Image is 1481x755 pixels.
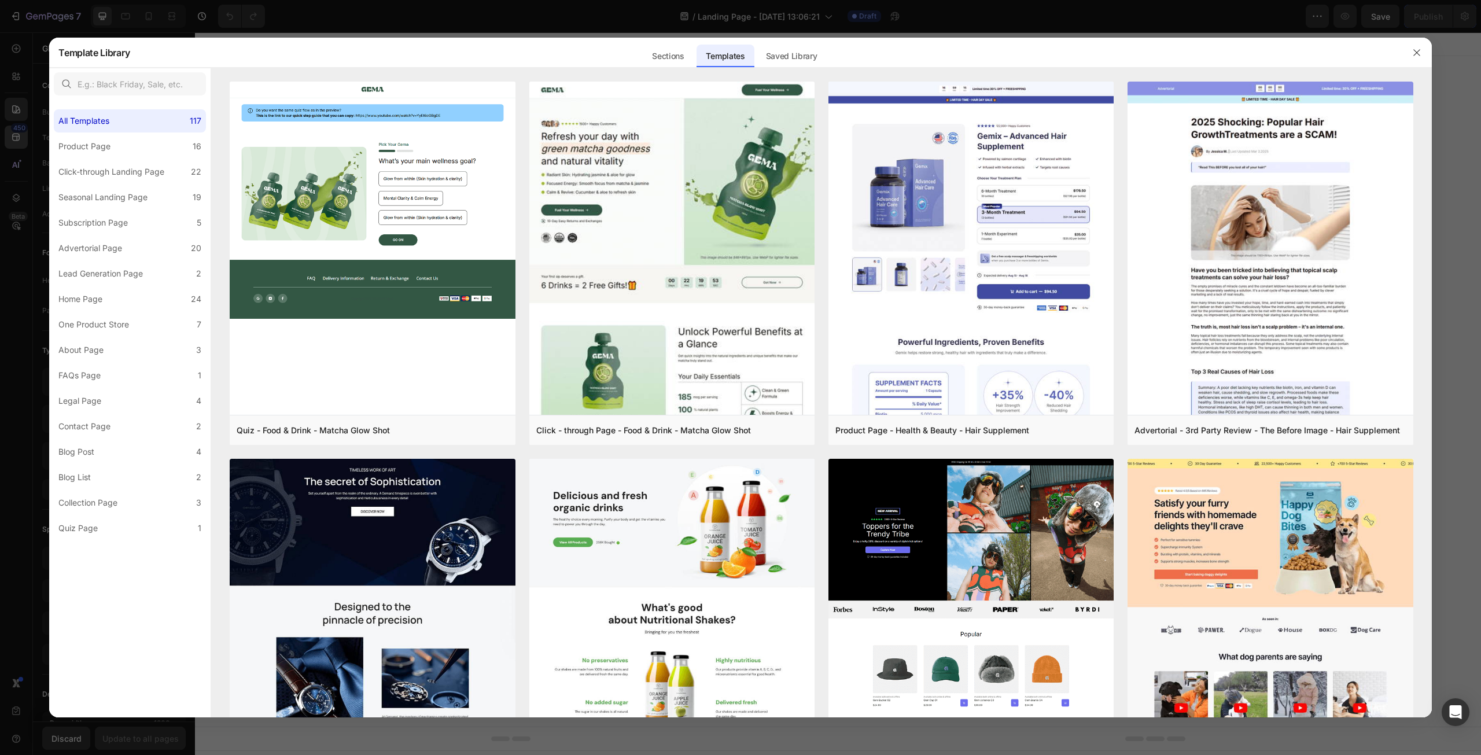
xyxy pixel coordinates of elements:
div: Start with Sections from sidebar [573,364,713,378]
img: quiz-1.png [230,82,515,319]
div: 3 [196,496,201,510]
div: Templates [697,45,754,68]
div: Product Page [58,139,110,153]
div: Legal Page [58,394,101,408]
div: Lead Generation Page [58,267,143,281]
div: 117 [190,114,201,128]
div: Start with Generating from URL or image [565,452,721,462]
div: 7 [197,318,201,332]
div: 4 [196,445,201,459]
div: Blog Post [58,445,94,459]
div: Saved Library [757,45,827,68]
div: Product Page - Health & Beauty - Hair Supplement [835,423,1029,437]
div: 1 [198,369,201,382]
div: Blog List [58,470,91,484]
div: 2 [196,267,201,281]
div: Open Intercom Messenger [1442,698,1469,726]
div: 3 [196,343,201,357]
div: About Page [58,343,104,357]
input: E.g.: Black Friday, Sale, etc. [54,72,206,95]
div: 1 [198,521,201,535]
div: Quiz Page [58,521,98,535]
div: 2 [196,419,201,433]
div: All Templates [58,114,109,128]
div: Collection Page [58,496,117,510]
button: Add elements [646,388,727,411]
div: Home Page [58,292,102,306]
div: Contact Page [58,419,110,433]
div: Click-through Landing Page [58,165,164,179]
div: 16 [193,139,201,153]
div: Click - through Page - Food & Drink - Matcha Glow Shot [536,423,751,437]
div: Sections [643,45,693,68]
h2: Template Library [58,38,130,68]
div: Seasonal Landing Page [58,190,148,204]
div: Advertorial - 3rd Party Review - The Before Image - Hair Supplement [1134,423,1400,437]
div: 4 [196,394,201,408]
div: Quiz - Food & Drink - Matcha Glow Shot [237,423,390,437]
div: FAQs Page [58,369,101,382]
div: 24 [191,292,201,306]
div: 5 [197,216,201,230]
div: 20 [191,241,201,255]
div: Subscription Page [58,216,128,230]
button: Add sections [559,388,639,411]
div: Advertorial Page [58,241,122,255]
div: 19 [193,190,201,204]
div: One Product Store [58,318,129,332]
div: 2 [196,470,201,484]
div: 22 [191,165,201,179]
